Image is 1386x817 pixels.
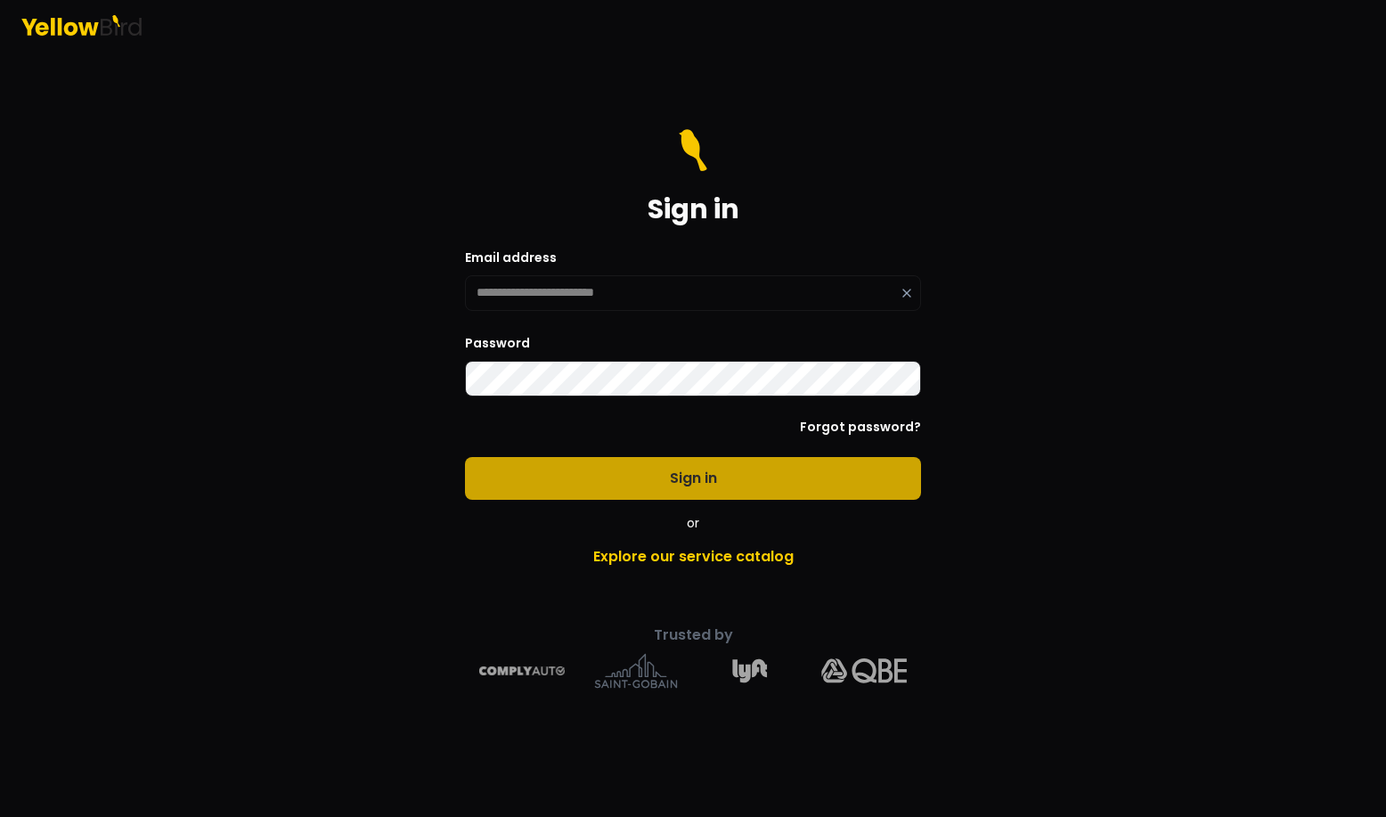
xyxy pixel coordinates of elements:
span: or [687,514,699,532]
a: Explore our service catalog [379,539,1007,575]
p: Trusted by [379,625,1007,646]
h1: Sign in [648,193,739,225]
button: Sign in [465,457,921,500]
a: Forgot password? [800,418,921,436]
label: Password [465,334,530,352]
label: Email address [465,249,557,266]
